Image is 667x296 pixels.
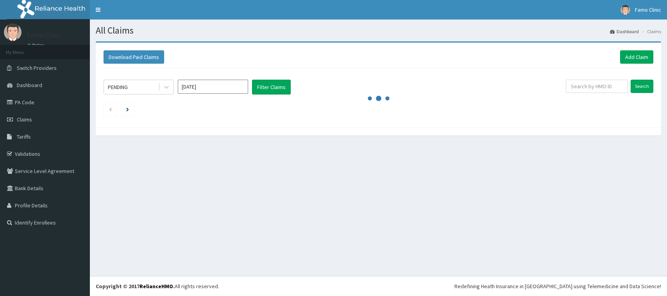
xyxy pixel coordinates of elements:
button: Filter Claims [252,80,291,95]
span: Switch Providers [17,64,57,71]
a: Online [27,43,46,48]
a: RelianceHMO [139,283,173,290]
h1: All Claims [96,25,661,36]
span: Dashboard [17,82,42,89]
strong: Copyright © 2017 . [96,283,175,290]
li: Claims [640,28,661,35]
p: Famo Clinic [27,32,61,39]
img: User Image [4,23,21,41]
a: Dashboard [610,28,639,35]
span: Tariffs [17,133,31,140]
footer: All rights reserved. [90,276,667,296]
svg: audio-loading [367,87,390,110]
a: Next page [126,105,129,112]
input: Search by HMO ID [566,80,628,93]
div: PENDING [108,83,128,91]
span: Famo Clinic [635,6,661,13]
img: User Image [621,5,630,15]
a: Previous page [109,105,112,112]
input: Search [631,80,653,93]
div: Redefining Heath Insurance in [GEOGRAPHIC_DATA] using Telemedicine and Data Science! [454,282,661,290]
input: Select Month and Year [178,80,248,94]
span: Claims [17,116,32,123]
a: Add Claim [620,50,653,64]
button: Download Paid Claims [104,50,164,64]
